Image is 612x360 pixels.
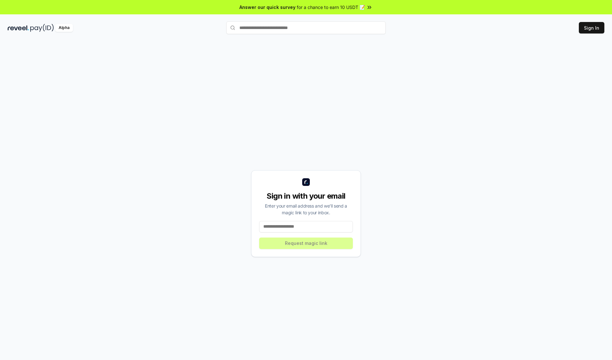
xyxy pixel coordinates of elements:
span: for a chance to earn 10 USDT 📝 [297,4,365,11]
div: Sign in with your email [259,191,353,201]
img: pay_id [30,24,54,32]
img: logo_small [302,178,310,186]
div: Enter your email address and we’ll send a magic link to your inbox. [259,202,353,216]
button: Sign In [579,22,604,33]
div: Alpha [55,24,73,32]
span: Answer our quick survey [239,4,295,11]
img: reveel_dark [8,24,29,32]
